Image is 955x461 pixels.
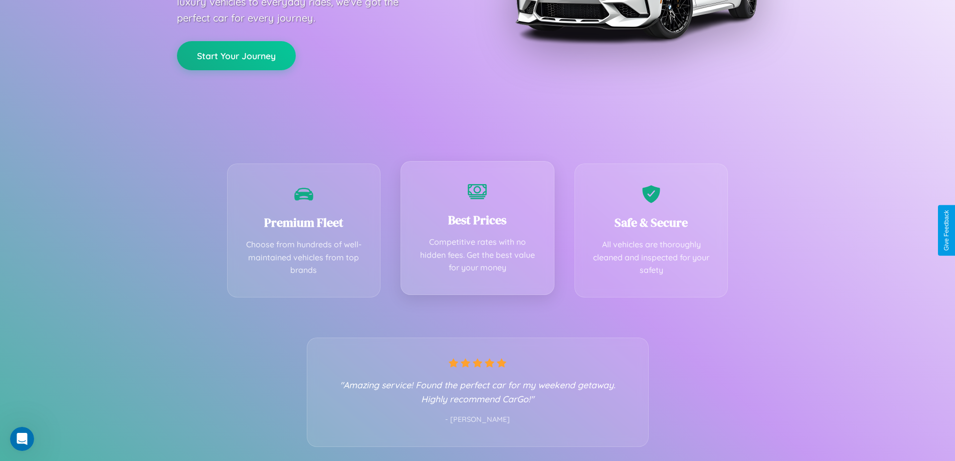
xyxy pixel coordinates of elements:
p: Competitive rates with no hidden fees. Get the best value for your money [416,236,539,274]
p: - [PERSON_NAME] [327,413,628,426]
h3: Best Prices [416,212,539,228]
div: Give Feedback [943,210,950,251]
p: "Amazing service! Found the perfect car for my weekend getaway. Highly recommend CarGo!" [327,378,628,406]
p: Choose from hundreds of well-maintained vehicles from top brands [243,238,365,277]
h3: Safe & Secure [590,214,713,231]
button: Start Your Journey [177,41,296,70]
iframe: Intercom live chat [10,427,34,451]
p: All vehicles are thoroughly cleaned and inspected for your safety [590,238,713,277]
h3: Premium Fleet [243,214,365,231]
